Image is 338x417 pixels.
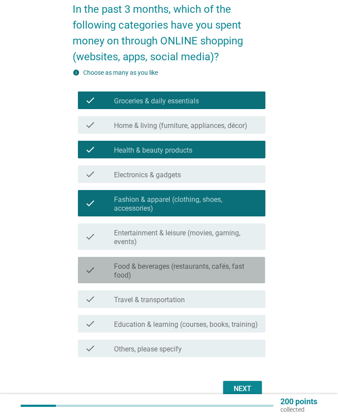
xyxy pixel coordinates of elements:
div: Next [230,384,255,394]
i: check [85,294,96,304]
i: check [85,194,96,213]
i: check [85,343,96,354]
p: collected [280,406,317,413]
i: check [85,120,96,130]
label: Home & living (furniture, appliances, décor) [114,121,247,130]
i: check [85,169,96,179]
i: info [73,69,80,76]
button: Next [223,381,262,397]
label: Fashion & apparel (clothing, shoes, accessories) [114,195,258,213]
label: Choose as many as you like [83,69,158,76]
label: Entertainment & leisure (movies, gaming, events) [114,229,258,246]
i: check [85,95,96,106]
label: Education & learning (courses, books, training) [114,320,258,329]
label: Others, please specify [114,345,182,354]
label: Food & beverages (restaurants, cafés, fast food) [114,262,258,280]
label: Travel & transportation [114,296,185,304]
label: Health & beauty products [114,146,192,155]
i: check [85,318,96,329]
label: Groceries & daily essentials [114,97,199,106]
label: Electronics & gadgets [114,171,181,179]
i: check [85,144,96,155]
p: 200 points [280,398,317,406]
i: check [85,260,96,280]
i: check [85,227,96,246]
